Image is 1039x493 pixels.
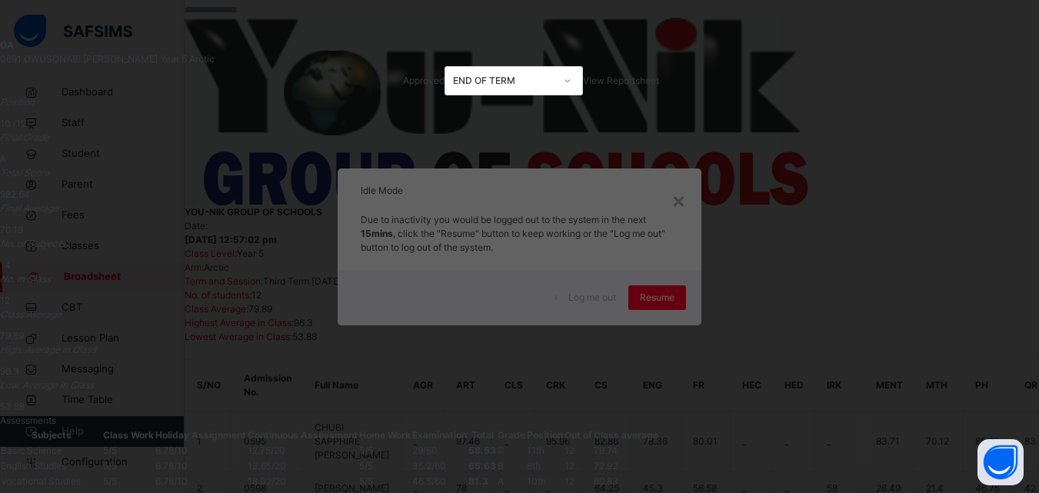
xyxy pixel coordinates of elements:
span: / 5 [365,460,373,471]
span: Subjects [32,429,72,441]
span: 5 [359,460,373,471]
span: Out of [564,429,592,441]
span: / 60 [431,475,446,487]
span: 29 [412,445,438,456]
span: 5 [103,460,117,471]
span: View Reportsheet [583,75,659,86]
div: END OF TERM [453,74,554,88]
span: OWUSONABI [PERSON_NAME] [24,53,160,65]
span: 89.83 [594,475,618,487]
span: 58.53 [468,445,496,456]
span: 72.92 [594,460,618,471]
span: 12 [564,460,574,471]
span: 6.78 [155,475,188,487]
span: / 5 [365,475,373,487]
span: 5 [359,445,373,456]
span: English Studies [1,460,66,471]
span: / 5 [108,475,117,487]
span: Grade [498,429,525,441]
span: 6.78 [155,460,188,471]
span: / 5 [365,445,373,456]
span: Vocational Studies [1,475,81,487]
span: 5 [359,475,373,487]
span: 65.63 [468,460,496,471]
span: 18.02 [248,475,286,487]
span: Class average [594,429,658,441]
span: 10th [527,475,546,487]
span: / 5 [108,445,117,456]
span: 79.74 [594,445,618,456]
span: / 10 [174,445,188,456]
span: Basic Science [1,445,62,456]
span: 11th [527,445,544,456]
span: 8th [527,460,541,471]
span: 35.2 [412,460,446,471]
span: 5 [103,445,117,456]
span: / 60 [431,460,446,471]
span: 12 [564,475,574,487]
span: B [498,460,504,471]
span: / 20 [271,460,286,471]
span: Total [471,429,494,441]
span: Examination [412,429,467,441]
span: / 5 [108,460,117,471]
span: / 20 [271,445,285,456]
span: Approved [403,75,445,86]
span: 12.75 [248,445,285,456]
span: 81.3 [468,475,488,487]
span: Position [527,429,563,441]
button: Open asap [977,439,1024,485]
span: Home Work [359,429,411,441]
span: / 60 [423,445,438,456]
span: Class Work [103,429,154,441]
span: C [498,445,505,456]
span: Continuous Assessment [248,429,358,441]
span: 6.78 [155,445,188,456]
span: /12 [13,118,26,129]
span: 5 [103,475,117,487]
span: A [498,475,504,487]
span: 12 [564,445,574,456]
span: Holiday Assignment [155,429,246,441]
span: / 20 [271,475,286,487]
span: 13.65 [248,460,286,471]
span: / 10 [174,475,188,487]
span: Year 5 Arctic [160,53,215,65]
span: / 10 [174,460,188,471]
span: 46.5 [412,475,446,487]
